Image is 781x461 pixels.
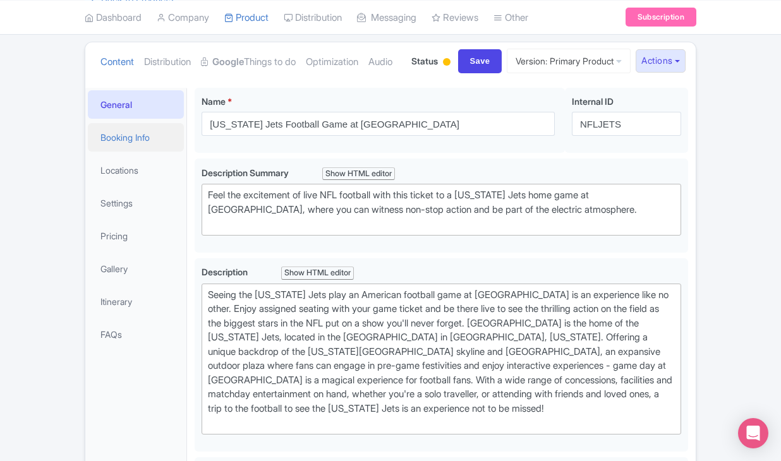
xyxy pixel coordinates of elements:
[507,49,631,73] a: Version: Primary Product
[306,42,358,82] a: Optimization
[212,55,244,69] strong: Google
[738,418,768,448] div: Open Intercom Messenger
[88,254,184,283] a: Gallery
[626,8,696,27] a: Subscription
[144,42,191,82] a: Distribution
[88,287,184,316] a: Itinerary
[202,96,226,107] span: Name
[88,156,184,184] a: Locations
[636,49,686,73] button: Actions
[88,189,184,217] a: Settings
[440,53,453,73] div: Building
[368,42,392,82] a: Audio
[208,288,675,430] div: Seeing the [US_STATE] Jets play an American football game at [GEOGRAPHIC_DATA] is an experience l...
[208,188,675,231] div: Feel the excitement of live NFL football with this ticket to a [US_STATE] Jets home game at [GEOG...
[572,96,614,107] span: Internal ID
[100,42,134,82] a: Content
[202,266,250,277] span: Description
[281,266,354,280] div: Show HTML editor
[411,54,438,68] span: Status
[458,49,502,73] input: Save
[202,167,291,178] span: Description Summary
[88,320,184,349] a: FAQs
[88,123,184,152] a: Booking Info
[88,222,184,250] a: Pricing
[322,167,395,181] div: Show HTML editor
[88,90,184,119] a: General
[201,42,296,82] a: GoogleThings to do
